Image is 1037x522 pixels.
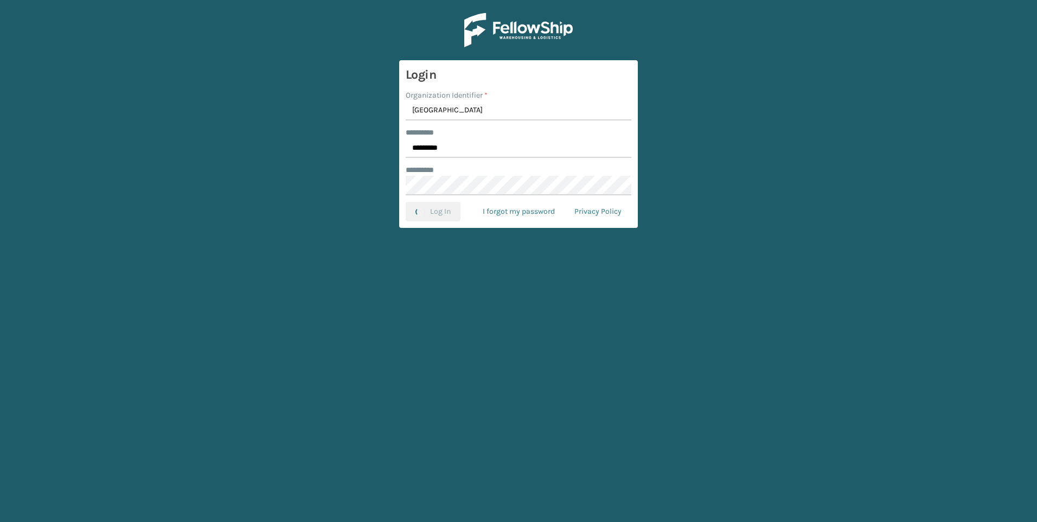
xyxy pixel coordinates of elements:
[464,13,573,47] img: Logo
[406,202,460,221] button: Log In
[406,67,631,83] h3: Login
[565,202,631,221] a: Privacy Policy
[473,202,565,221] a: I forgot my password
[406,90,488,101] label: Organization Identifier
